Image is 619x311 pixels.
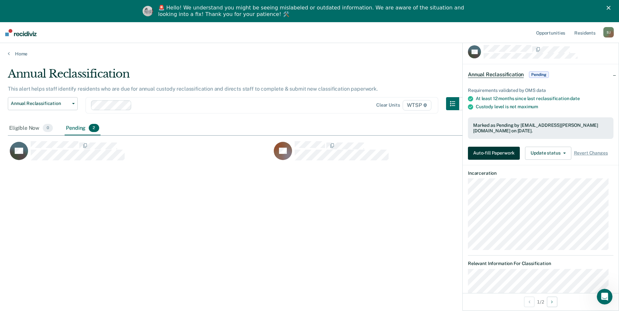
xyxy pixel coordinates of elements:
[5,29,37,36] img: Recidiviz
[468,71,524,78] span: Annual Reclassification
[529,71,549,78] span: Pending
[476,96,613,101] div: At least 12 months since last reclassification
[403,100,431,111] span: WTSP
[476,104,613,110] div: Custody level is not
[463,293,619,310] div: 1 / 2
[525,147,571,160] button: Update status
[11,101,70,106] span: Annual Reclassification
[607,6,613,10] div: Close
[463,64,619,85] div: Annual ReclassificationPending
[524,297,534,307] button: Previous Opportunity
[8,67,472,86] div: Annual Reclassification
[8,121,54,136] div: Eligible Now
[65,121,100,136] div: Pending
[8,51,611,57] a: Home
[8,86,378,92] p: This alert helps staff identify residents who are due for annual custody reclassification and dir...
[573,22,597,43] a: Residents
[158,5,466,18] div: 🚨 Hello! We understand you might be seeing mislabeled or outdated information. We are aware of th...
[376,102,400,108] div: Clear units
[468,147,520,160] button: Auto-fill Paperwork
[473,123,608,134] div: Marked as Pending by [EMAIL_ADDRESS][PERSON_NAME][DOMAIN_NAME] on [DATE].
[468,147,522,160] a: Navigate to form link
[468,88,613,93] div: Requirements validated by OMS data
[8,141,272,167] div: CaseloadOpportunityCell-00338298
[518,104,538,109] span: maximum
[468,170,613,176] dt: Incarceration
[547,297,557,307] button: Next Opportunity
[89,124,99,132] span: 2
[143,6,153,16] img: Profile image for Kim
[272,141,536,167] div: CaseloadOpportunityCell-00480565
[468,261,613,266] dt: Relevant Information For Classification
[574,150,608,156] span: Revert Changes
[570,96,580,101] span: date
[535,22,566,43] a: Opportunities
[603,27,614,37] div: S J
[597,289,612,304] iframe: Intercom live chat
[43,124,53,132] span: 0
